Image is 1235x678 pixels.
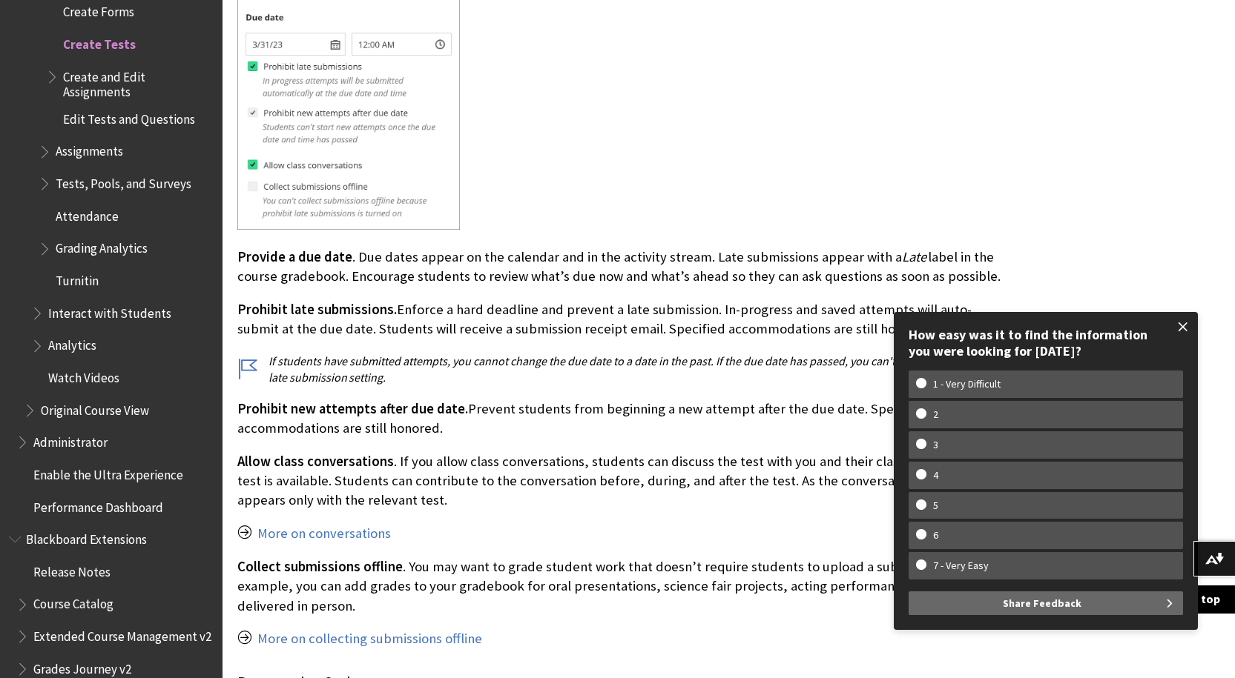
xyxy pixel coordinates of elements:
w-span: 6 [916,529,955,542]
span: Extended Course Management v2 [33,624,211,644]
button: Share Feedback [909,591,1183,615]
span: Turnitin [56,268,99,288]
span: Provide a due date [237,248,352,265]
span: Release Notes [33,559,111,579]
span: Create Tests [63,32,136,52]
a: More on collecting submissions offline [257,630,482,648]
p: If students have submitted attempts, you cannot change the due date to a date in the past. If the... [237,353,1001,386]
p: . If you allow class conversations, students can discuss the test with you and their classmates w... [237,452,1001,511]
span: Administrator [33,430,108,450]
p: Prevent students from beginning a new attempt after the due date. Specified accommodations are st... [237,399,1001,438]
p: Enforce a hard deadline and prevent a late submission. In-progress and saved attempts will auto-s... [237,300,1001,339]
span: Blackboard Extensions [26,527,147,547]
span: Tests, Pools, and Surveys [56,171,191,191]
span: Grades Journey v2 [33,657,131,677]
span: Watch Videos [48,365,119,385]
span: Interact with Students [48,301,171,321]
span: Performance Dashboard [33,495,163,515]
span: Share Feedback [1003,591,1081,615]
span: Collect submissions offline [237,558,403,575]
span: Edit Tests and Questions [63,107,195,127]
span: Prohibit late submissions. [237,301,397,318]
p: . You may want to grade student work that doesn’t require students to upload a submission. For ex... [237,557,1001,616]
span: Create and Edit Assignments [63,64,212,99]
span: Enable the Ultra Experience [33,462,183,482]
span: Prohibit new attempts after due date. [237,400,468,417]
span: Grading Analytics [56,236,148,256]
w-span: 7 - Very Easy [916,559,1006,572]
p: . Due dates appear on the calendar and in the activity stream. Late submissions appear with a lab... [237,247,1001,286]
span: Assignments [56,139,123,159]
span: Attendance [56,204,119,224]
div: How easy was it to find the information you were looking for [DATE]? [909,327,1183,359]
span: Original Course View [41,398,149,418]
span: Allow class conversations [237,453,394,470]
a: More on conversations [257,525,391,542]
span: Late [902,248,926,265]
w-span: 2 [916,408,955,421]
w-span: 4 [916,469,955,482]
w-span: 1 - Very Difficult [916,378,1018,390]
span: Course Catalog [33,592,113,612]
w-span: 3 [916,439,955,451]
w-span: 5 [916,499,955,512]
span: Analytics [48,333,96,353]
